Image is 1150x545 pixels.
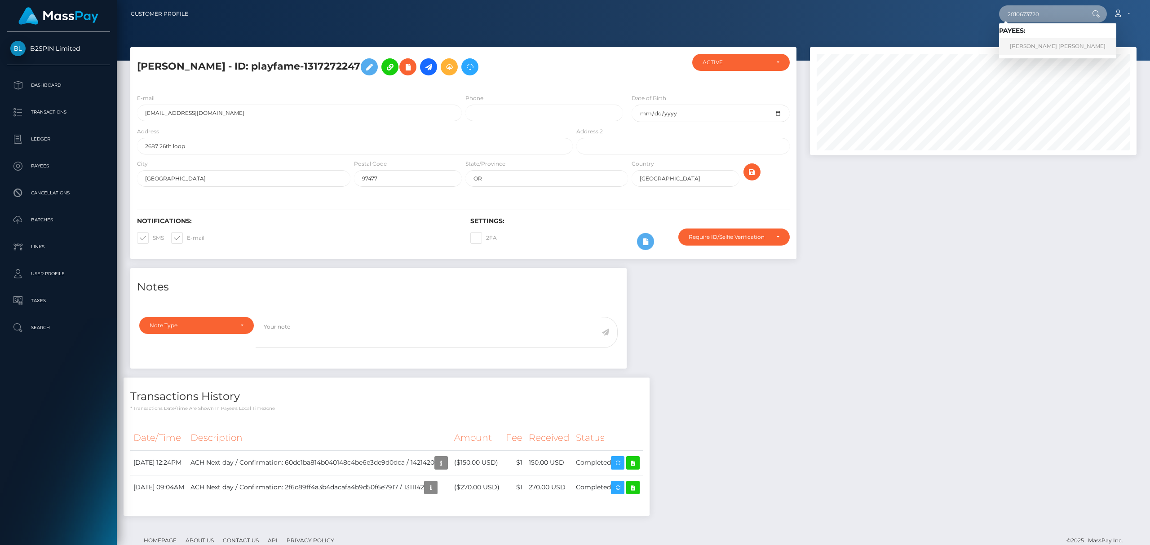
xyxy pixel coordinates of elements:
label: Country [632,160,654,168]
p: Taxes [10,294,106,308]
img: B2SPIN Limited [10,41,26,56]
h4: Notes [137,279,620,295]
a: Taxes [7,290,110,312]
a: Customer Profile [131,4,188,23]
td: $1 [503,450,526,475]
p: * Transactions date/time are shown in payee's local timezone [130,405,643,412]
label: 2FA [470,232,497,244]
a: Ledger [7,128,110,150]
label: Address 2 [576,127,603,136]
th: Amount [451,426,503,450]
td: [DATE] 09:04AM [130,475,187,500]
a: Dashboard [7,74,110,97]
label: E-mail [171,232,204,244]
th: Date/Time [130,426,187,450]
label: Address [137,127,159,136]
td: Completed [573,475,643,500]
p: Cancellations [10,186,106,200]
img: MassPay Logo [18,7,98,25]
div: ACTIVE [703,59,769,66]
th: Status [573,426,643,450]
input: Search... [999,5,1084,22]
h6: Settings: [470,217,790,225]
button: Require ID/Selfie Verification [678,229,790,246]
p: User Profile [10,267,106,281]
a: Links [7,236,110,258]
a: Initiate Payout [420,58,437,75]
label: City [137,160,148,168]
div: Note Type [150,322,233,329]
td: ($150.00 USD) [451,450,503,475]
label: SMS [137,232,164,244]
a: User Profile [7,263,110,285]
p: Search [10,321,106,334]
th: Fee [503,426,526,450]
label: Date of Birth [632,94,666,102]
p: Ledger [10,132,106,146]
p: Dashboard [10,79,106,92]
p: Transactions [10,105,106,119]
td: Completed [573,450,643,475]
a: Search [7,316,110,339]
label: E-mail [137,94,155,102]
div: Require ID/Selfie Verification [689,233,769,241]
label: Phone [465,94,483,102]
h5: [PERSON_NAME] - ID: playfame-1317272247 [137,54,568,80]
h4: Transactions History [130,389,643,404]
a: Cancellations [7,182,110,204]
td: 270.00 USD [526,475,573,500]
a: Transactions [7,101,110,123]
span: B2SPIN Limited [7,44,110,53]
a: Payees [7,155,110,177]
td: ($270.00 USD) [451,475,503,500]
label: Postal Code [354,160,387,168]
a: [PERSON_NAME] [PERSON_NAME] [999,38,1116,55]
h6: Payees: [999,27,1116,35]
th: Received [526,426,573,450]
label: State/Province [465,160,505,168]
p: Links [10,240,106,254]
h6: Notifications: [137,217,457,225]
p: Payees [10,159,106,173]
button: Note Type [139,317,254,334]
a: Batches [7,209,110,231]
button: ACTIVE [692,54,790,71]
td: 150.00 USD [526,450,573,475]
p: Batches [10,213,106,227]
td: [DATE] 12:24PM [130,450,187,475]
th: Description [187,426,451,450]
td: ACH Next day / Confirmation: 60dc1ba814b040148c4be6e3de9d0dca / 1421420 [187,450,451,475]
td: ACH Next day / Confirmation: 2f6c89ff4a3b4dacafa4b9d50f6e7917 / 1311142 [187,475,451,500]
td: $1 [503,475,526,500]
